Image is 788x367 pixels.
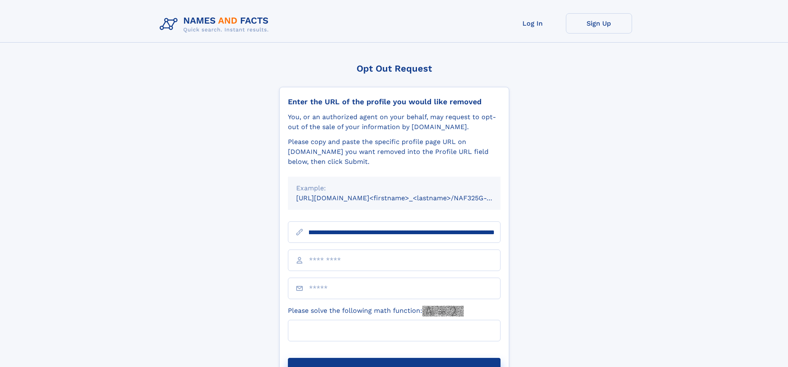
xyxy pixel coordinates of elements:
[288,112,501,132] div: You, or an authorized agent on your behalf, may request to opt-out of the sale of your informatio...
[296,183,492,193] div: Example:
[288,137,501,167] div: Please copy and paste the specific profile page URL on [DOMAIN_NAME] you want removed into the Pr...
[156,13,275,36] img: Logo Names and Facts
[566,13,632,34] a: Sign Up
[279,63,509,74] div: Opt Out Request
[500,13,566,34] a: Log In
[288,97,501,106] div: Enter the URL of the profile you would like removed
[288,306,464,317] label: Please solve the following math function:
[296,194,516,202] small: [URL][DOMAIN_NAME]<firstname>_<lastname>/NAF325G-xxxxxxxx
